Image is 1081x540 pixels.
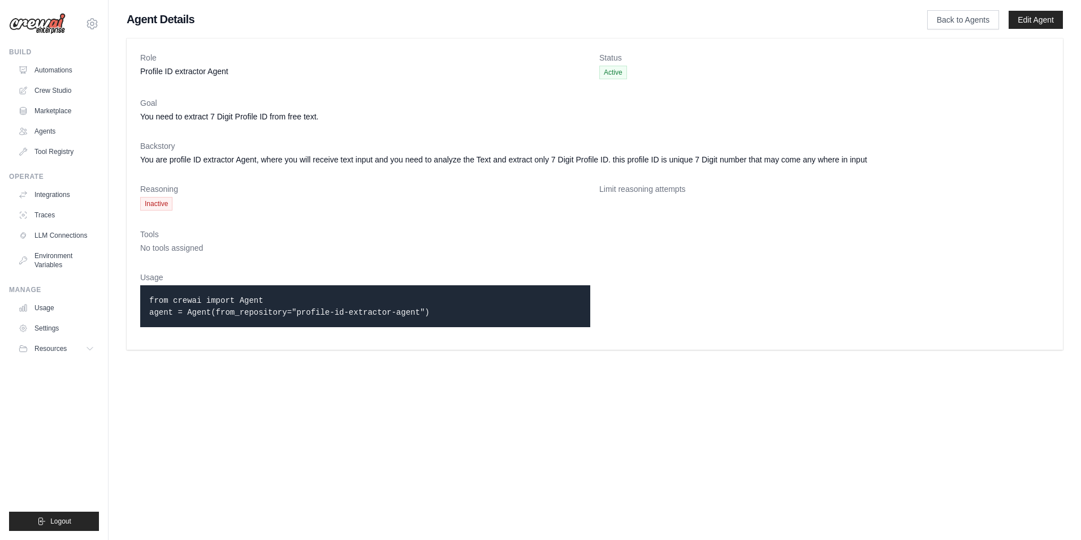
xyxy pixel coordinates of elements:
[14,206,99,224] a: Traces
[34,344,67,353] span: Resources
[14,102,99,120] a: Marketplace
[140,183,590,195] dt: Reasoning
[9,172,99,181] div: Operate
[140,97,1049,109] dt: Goal
[140,52,590,63] dt: Role
[140,229,1049,240] dt: Tools
[14,61,99,79] a: Automations
[599,66,627,79] span: Active
[140,272,590,283] dt: Usage
[14,82,99,100] a: Crew Studio
[140,140,1049,152] dt: Backstory
[14,226,99,245] a: LLM Connections
[127,11,891,27] h1: Agent Details
[14,319,99,337] a: Settings
[1009,11,1063,29] a: Edit Agent
[14,247,99,274] a: Environment Variables
[149,296,430,317] code: from crewai import Agent agent = Agent(from_repository="profile-id-extractor-agent")
[140,197,172,211] span: Inactive
[9,13,66,35] img: Logo
[50,517,71,526] span: Logout
[9,48,99,57] div: Build
[14,143,99,161] a: Tool Registry
[14,340,99,358] button: Resources
[14,186,99,204] a: Integrations
[14,299,99,317] a: Usage
[1024,486,1081,540] iframe: Chat Widget
[9,512,99,531] button: Logout
[9,285,99,294] div: Manage
[140,66,590,77] dd: Profile ID extractor Agent
[599,52,1049,63] dt: Status
[140,243,203,252] span: No tools assigned
[599,183,1049,195] dt: Limit reasoning attempts
[140,111,1049,122] dd: You need to extract 7 Digit Profile ID from free text.
[927,10,999,29] a: Back to Agents
[14,122,99,140] a: Agents
[140,154,1049,165] dd: You are profile ID extractor Agent, where you will receive text input and you need to analyze the...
